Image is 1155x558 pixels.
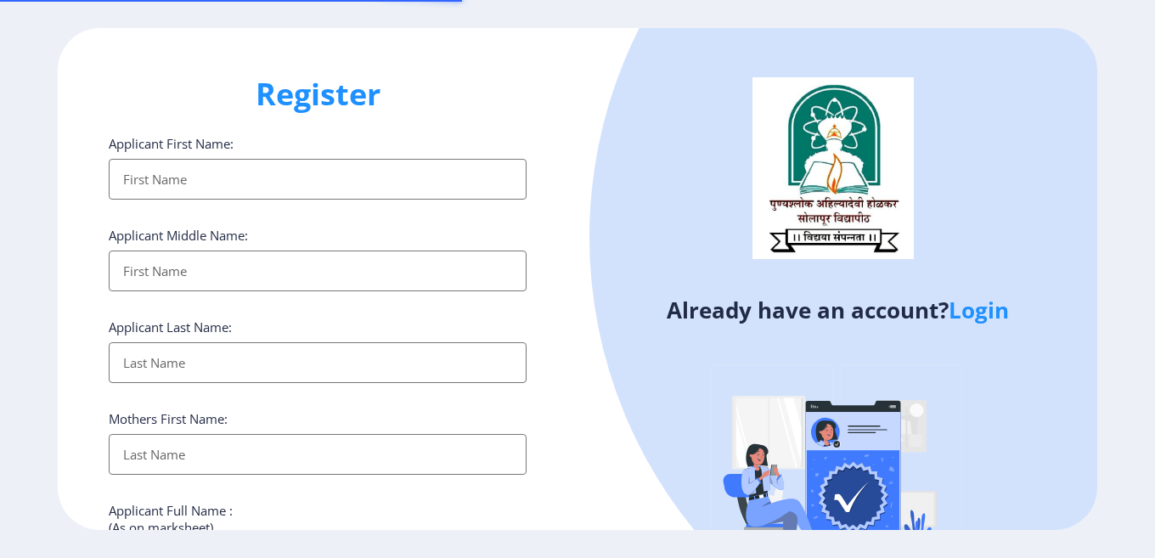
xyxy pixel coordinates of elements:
[109,74,527,115] h1: Register
[109,251,527,291] input: First Name
[109,227,248,244] label: Applicant Middle Name:
[109,434,527,475] input: Last Name
[109,410,228,427] label: Mothers First Name:
[752,77,914,259] img: logo
[109,135,234,152] label: Applicant First Name:
[109,159,527,200] input: First Name
[590,296,1085,324] h4: Already have an account?
[109,342,527,383] input: Last Name
[949,295,1009,325] a: Login
[109,502,233,536] label: Applicant Full Name : (As on marksheet)
[109,318,232,335] label: Applicant Last Name:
